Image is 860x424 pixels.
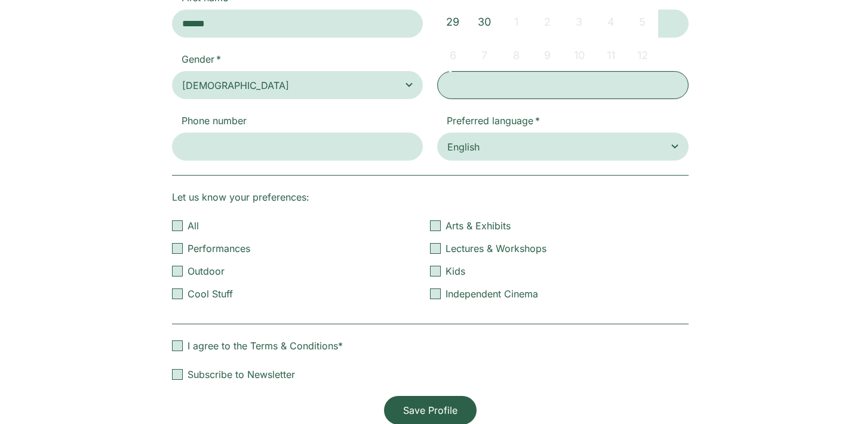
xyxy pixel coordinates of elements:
span: September 29, 2025 [437,8,469,36]
label: Phone number [172,113,256,133]
span: Save Profile [403,403,457,417]
span: English [447,139,678,155]
span: October 4, 2025 [595,8,626,36]
span: October 6, 2025 [437,41,469,70]
label: Lectures & Workshops [430,241,689,256]
label: Outdoor [172,264,431,278]
span: October 5, 2025 [626,8,658,36]
label: Independent Cinema [430,287,689,301]
label: Preferred language [437,113,549,133]
label: I agree to the Terms & Conditions* [172,339,689,353]
span: September 30, 2025 [469,8,500,36]
label: Gender [172,52,231,71]
label: Cool Stuff [172,287,431,301]
span: October 8, 2025 [500,41,532,70]
label: Let us know your preferences: [172,190,309,219]
label: Arts & Exhibits [430,219,689,233]
span: October 1, 2025 [500,8,532,36]
span: October 7, 2025 [469,41,500,70]
span: English [447,139,480,155]
label: Kids [430,264,689,278]
span: October 12, 2025 [626,41,658,70]
span: October 9, 2025 [532,41,564,70]
span: October 11, 2025 [595,41,626,70]
span: October 3, 2025 [563,8,595,36]
span: October 2, 2025 [532,8,564,36]
span: October 10, 2025 [563,41,595,70]
label: All [172,219,431,233]
span: Female [182,77,413,94]
label: Performances [172,241,431,256]
span: Female [182,77,289,94]
label: Subscribe to Newsletter [172,367,689,382]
